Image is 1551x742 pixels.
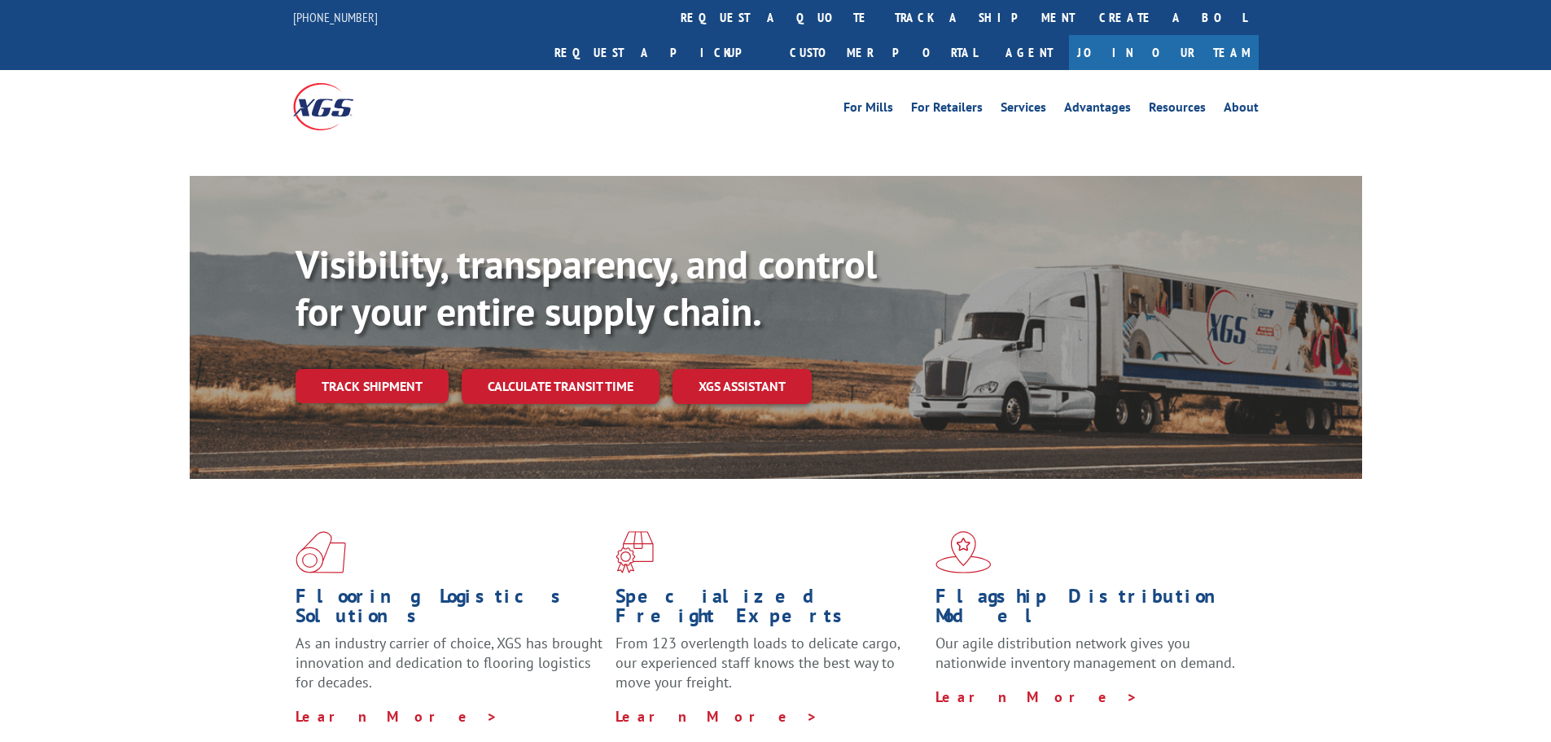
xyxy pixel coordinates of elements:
[542,35,778,70] a: Request a pickup
[1149,101,1206,119] a: Resources
[1001,101,1046,119] a: Services
[1224,101,1259,119] a: About
[616,707,818,726] a: Learn More >
[296,239,877,336] b: Visibility, transparency, and control for your entire supply chain.
[616,531,654,573] img: xgs-icon-focused-on-flooring-red
[935,531,992,573] img: xgs-icon-flagship-distribution-model-red
[616,634,923,706] p: From 123 overlength loads to delicate cargo, our experienced staff knows the best way to move you...
[935,586,1243,634] h1: Flagship Distribution Model
[296,586,603,634] h1: Flooring Logistics Solutions
[673,369,812,404] a: XGS ASSISTANT
[296,707,498,726] a: Learn More >
[1064,101,1131,119] a: Advantages
[935,687,1138,706] a: Learn More >
[462,369,659,404] a: Calculate transit time
[989,35,1069,70] a: Agent
[293,9,378,25] a: [PHONE_NUMBER]
[911,101,983,119] a: For Retailers
[1069,35,1259,70] a: Join Our Team
[616,586,923,634] h1: Specialized Freight Experts
[296,634,602,692] span: As an industry carrier of choice, XGS has brought innovation and dedication to flooring logistics...
[296,369,449,403] a: Track shipment
[296,531,346,573] img: xgs-icon-total-supply-chain-intelligence-red
[843,101,893,119] a: For Mills
[778,35,989,70] a: Customer Portal
[935,634,1235,672] span: Our agile distribution network gives you nationwide inventory management on demand.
